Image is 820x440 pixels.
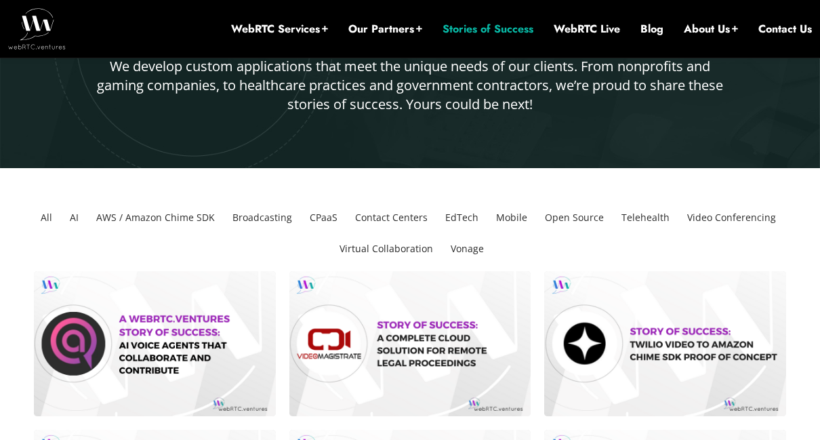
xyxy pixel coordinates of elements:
li: AWS / Amazon Chime SDK [91,202,220,233]
a: Contact Us [758,22,812,37]
img: WebRTC.ventures [8,8,66,49]
a: WebRTC Live [554,22,620,37]
li: Telehealth [616,202,675,233]
li: All [35,202,58,233]
li: EdTech [440,202,484,233]
li: Contact Centers [350,202,433,233]
a: About Us [684,22,738,37]
a: Blog [640,22,663,37]
li: Video Conferencing [682,202,781,233]
li: Mobile [491,202,533,233]
li: Open Source [539,202,609,233]
li: Broadcasting [227,202,298,233]
li: Vonage [445,233,489,264]
li: AI [64,202,84,233]
a: WebRTC Services [231,22,328,37]
li: Virtual Collaboration [334,233,438,264]
a: Stories of Success [443,22,533,37]
li: CPaaS [304,202,343,233]
p: We develop custom applications that meet the unique needs of our clients. From nonprofits and gam... [93,57,727,114]
a: Our Partners [348,22,422,37]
